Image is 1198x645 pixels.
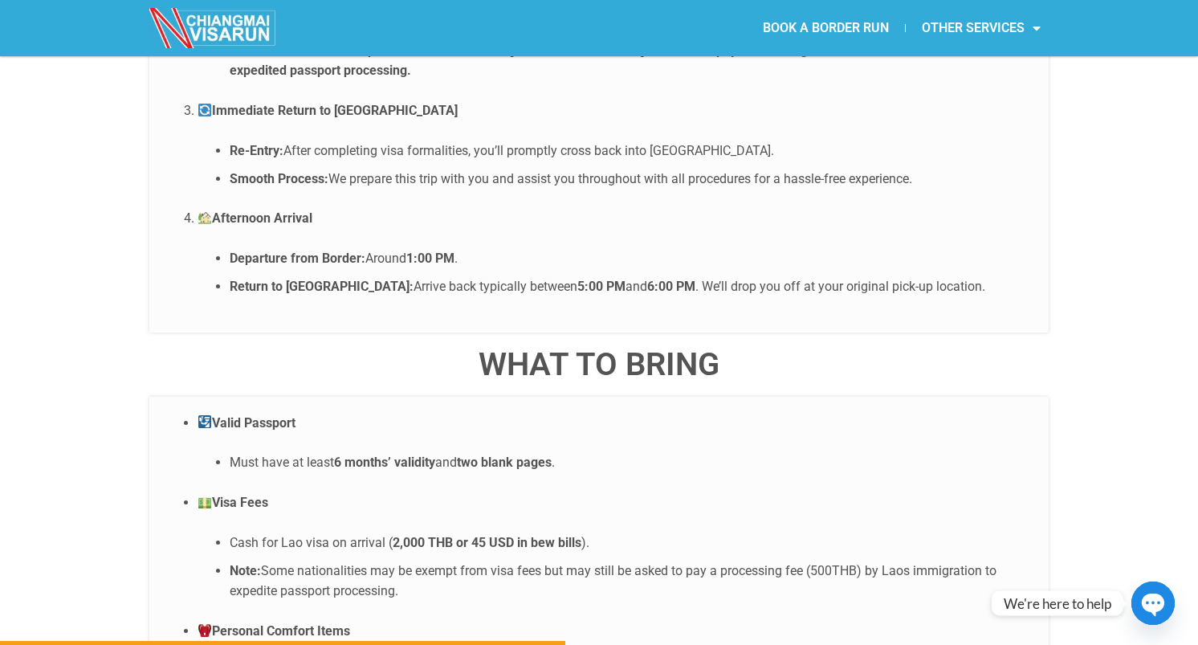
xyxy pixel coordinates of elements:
[198,624,211,637] img: 🎒
[198,496,211,508] img: 💵
[230,43,257,58] strong: Note
[647,279,695,294] strong: 6:00 PM
[230,276,1033,297] li: Arrive back typically between and . We’ll drop you off at your original pick-up location.
[230,248,1033,269] li: Around .
[198,495,268,510] strong: Visa Fees
[149,349,1049,381] h4: What to Bring
[230,171,328,186] strong: Smooth Process:
[198,415,211,428] img: 🛂
[198,211,211,224] img: 🏡
[198,623,350,639] strong: Personal Comfort Items
[906,10,1057,47] a: OTHER SERVICES
[198,103,458,118] strong: Immediate Return to [GEOGRAPHIC_DATA]
[599,10,1057,47] nav: Menu
[230,563,261,578] strong: Note:
[457,455,552,470] strong: two blank pages
[406,251,454,266] strong: 1:00 PM
[198,104,211,116] img: 🔄
[230,251,365,266] strong: Departure from Border:
[230,143,283,158] strong: Re-Entry:
[577,279,625,294] strong: 5:00 PM
[334,455,435,470] strong: 6 months’ validity
[393,535,581,550] strong: 2,000 THB or 45 USD in bew bills
[230,279,414,294] strong: Return to [GEOGRAPHIC_DATA]:
[230,141,1033,161] li: After completing visa formalities, you’ll promptly cross back into [GEOGRAPHIC_DATA].
[230,452,1033,473] li: Must have at least and .
[230,561,1033,602] li: Some nationalities may be exempt from visa fees but may still be asked to pay a processing fee (5...
[230,533,1033,553] li: Cash for Lao visa on arrival ( ).
[198,415,295,431] strong: Valid Passport
[747,10,905,47] a: BOOK A BORDER RUN
[230,169,1033,190] li: We prepare this trip with you and assist you throughout with all procedures for a hassle-free exp...
[198,210,312,226] strong: Afternoon Arrival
